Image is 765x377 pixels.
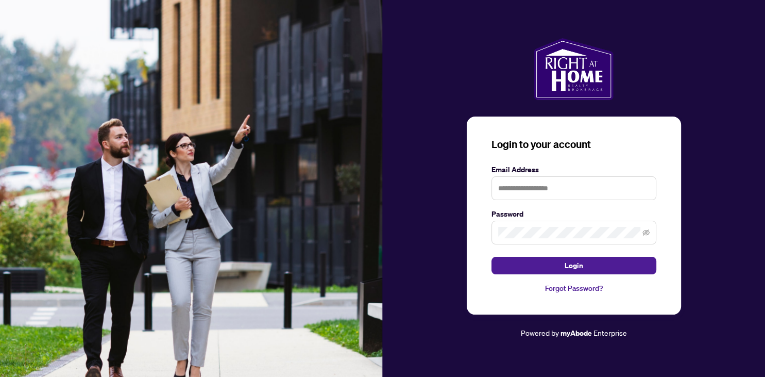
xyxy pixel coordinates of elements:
[534,38,614,100] img: ma-logo
[491,164,656,175] label: Email Address
[593,328,627,337] span: Enterprise
[521,328,559,337] span: Powered by
[491,283,656,294] a: Forgot Password?
[491,208,656,220] label: Password
[560,327,592,339] a: myAbode
[491,257,656,274] button: Login
[642,229,650,236] span: eye-invisible
[565,257,583,274] span: Login
[491,137,656,152] h3: Login to your account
